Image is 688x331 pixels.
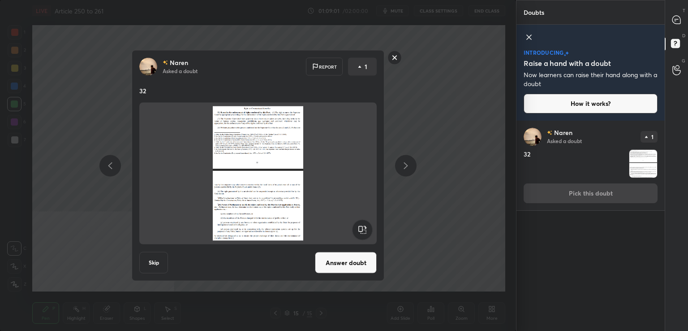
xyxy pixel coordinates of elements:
[651,134,654,139] p: 1
[564,54,566,57] img: small-star.76a44327.svg
[163,67,198,74] p: Asked a doubt
[163,60,168,65] img: no-rating-badge.077c3623.svg
[315,252,377,274] button: Answer doubt
[524,94,658,113] button: How it works?
[565,51,569,55] img: large-star.026637fe.svg
[524,128,542,146] img: b7d349f71d3744cf8e9ff3ed01643968.jpg
[524,70,658,88] p: Now learners can raise their hand along with a doubt
[139,58,157,76] img: b7d349f71d3744cf8e9ff3ed01643968.jpg
[554,129,572,136] p: Naren
[524,50,564,55] p: introducing
[170,59,188,66] p: Naren
[629,150,657,178] img: 17567824150G7R9G.png
[547,131,552,135] img: no-rating-badge.077c3623.svg
[683,7,685,14] p: T
[516,121,665,331] div: grid
[365,62,367,71] p: 1
[516,0,551,24] p: Doubts
[150,106,366,241] img: 17567824150G7R9G.png
[682,57,685,64] p: G
[306,58,343,76] div: Report
[524,58,611,69] h5: Raise a hand with a doubt
[524,149,625,178] h4: 32
[682,32,685,39] p: D
[139,87,377,96] p: 32
[547,137,582,144] p: Asked a doubt
[139,252,168,274] button: Skip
